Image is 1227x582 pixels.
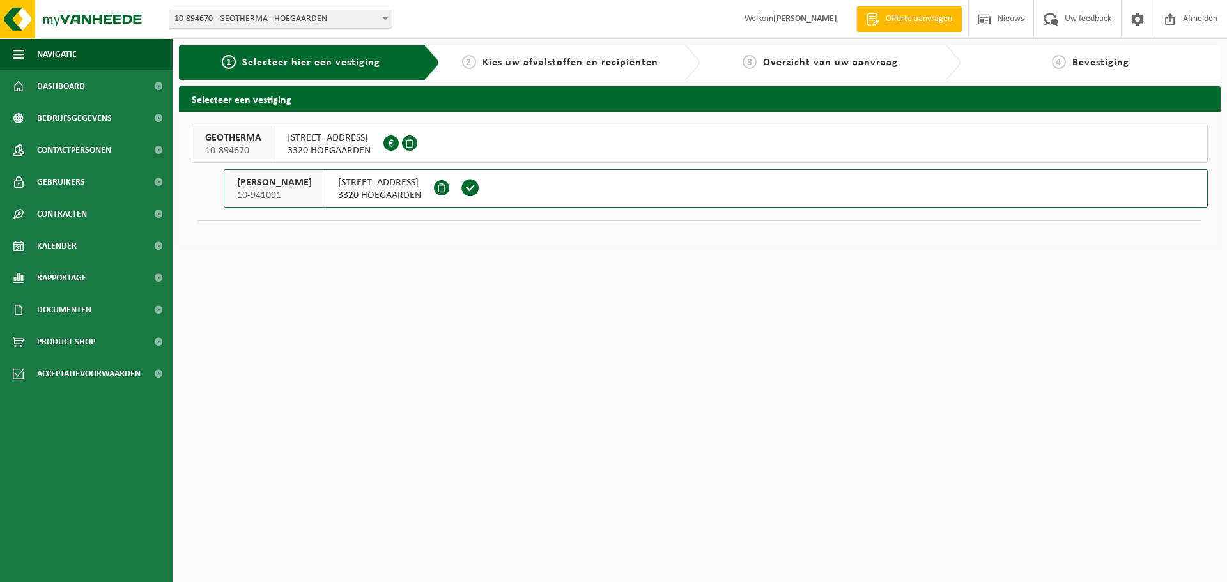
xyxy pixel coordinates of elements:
span: Rapportage [37,262,86,294]
span: 3 [743,55,757,69]
span: 10-894670 - GEOTHERMA - HOEGAARDEN [169,10,392,29]
span: Dashboard [37,70,85,102]
span: Selecteer hier een vestiging [242,57,380,68]
span: Offerte aanvragen [883,13,955,26]
strong: [PERSON_NAME] [773,14,837,24]
h2: Selecteer een vestiging [179,86,1221,111]
span: Kies uw afvalstoffen en recipiënten [482,57,658,68]
button: GEOTHERMA 10-894670 [STREET_ADDRESS]3320 HOEGAARDEN [192,125,1208,163]
span: [STREET_ADDRESS] [338,176,421,189]
span: GEOTHERMA [205,132,261,144]
span: Overzicht van uw aanvraag [763,57,898,68]
span: Gebruikers [37,166,85,198]
span: Contactpersonen [37,134,111,166]
span: [PERSON_NAME] [237,176,312,189]
span: Product Shop [37,326,95,358]
span: 10-894670 [205,144,261,157]
span: 3320 HOEGAARDEN [338,189,421,202]
button: [PERSON_NAME] 10-941091 [STREET_ADDRESS]3320 HOEGAARDEN [224,169,1208,208]
span: 4 [1052,55,1066,69]
span: [STREET_ADDRESS] [288,132,371,144]
span: 3320 HOEGAARDEN [288,144,371,157]
span: Acceptatievoorwaarden [37,358,141,390]
span: 2 [462,55,476,69]
span: Contracten [37,198,87,230]
a: Offerte aanvragen [856,6,962,32]
span: Kalender [37,230,77,262]
span: Bedrijfsgegevens [37,102,112,134]
span: Navigatie [37,38,77,70]
span: Documenten [37,294,91,326]
span: 1 [222,55,236,69]
span: 10-894670 - GEOTHERMA - HOEGAARDEN [169,10,392,28]
span: Bevestiging [1072,57,1129,68]
span: 10-941091 [237,189,312,202]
